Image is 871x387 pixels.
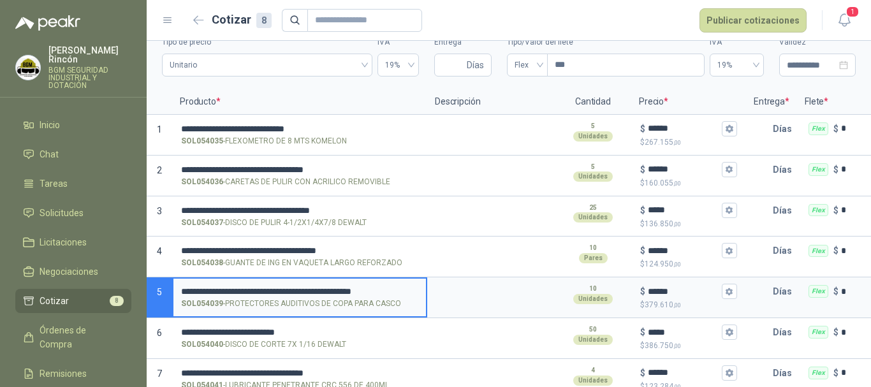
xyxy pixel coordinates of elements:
[15,259,131,284] a: Negociaciones
[40,118,60,132] span: Inicio
[591,121,595,131] p: 5
[640,244,645,258] p: $
[722,365,737,381] button: $$123.284,00
[172,89,427,115] p: Producto
[589,284,597,294] p: 10
[181,217,223,229] strong: SOL054037
[40,367,87,381] span: Remisiones
[673,139,681,146] span: ,00
[773,198,797,223] p: Días
[640,136,737,149] p: $
[833,244,838,258] p: $
[673,221,681,228] span: ,00
[181,257,223,269] strong: SOL054038
[157,165,162,175] span: 2
[591,162,595,172] p: 5
[573,376,613,386] div: Unidades
[157,369,162,379] span: 7
[645,219,681,228] span: 136.850
[573,212,613,223] div: Unidades
[645,138,681,147] span: 267.155
[809,122,828,135] div: Flex
[833,9,856,32] button: 1
[773,157,797,182] p: Días
[15,15,80,31] img: Logo peakr
[181,217,367,229] p: - DISCO DE PULIR 4-1/2X1/4X7/8 DEWALT
[773,319,797,345] p: Días
[779,36,856,48] label: Validez
[579,253,608,263] div: Pares
[640,258,737,270] p: $
[640,177,737,189] p: $
[15,318,131,356] a: Órdenes de Compra
[15,172,131,196] a: Tareas
[722,284,737,299] button: $$379.610,00
[648,287,719,296] input: $$379.610,00
[589,243,597,253] p: 10
[631,89,746,115] p: Precio
[573,131,613,142] div: Unidades
[833,203,838,217] p: $
[40,323,119,351] span: Órdenes de Compra
[515,55,540,75] span: Flex
[170,55,365,75] span: Unitario
[640,203,645,217] p: $
[162,36,372,48] label: Tipo de precio
[385,55,411,75] span: 19%
[673,261,681,268] span: ,00
[555,89,631,115] p: Cantidad
[591,365,595,376] p: 4
[181,339,346,351] p: - DISCO DE CORTE 7X 1/16 DEWALT
[845,6,860,18] span: 1
[833,325,838,339] p: $
[645,341,681,350] span: 386.750
[40,177,68,191] span: Tareas
[181,286,418,297] input: SOL054039-PROTECTORES AUDITIVOS DE COPA PARA CASCO
[157,287,162,297] span: 5
[722,203,737,218] button: $$136.850,00
[809,245,828,258] div: Flex
[377,36,419,48] label: IVA
[773,238,797,263] p: Días
[773,279,797,304] p: Días
[640,284,645,298] p: $
[573,335,613,345] div: Unidades
[467,54,484,76] span: Días
[640,218,737,230] p: $
[640,299,737,311] p: $
[40,294,69,308] span: Cotizar
[40,147,59,161] span: Chat
[640,163,645,177] p: $
[181,135,347,147] p: - FLEXOMETRO DE 8 MTS KOMELON
[157,124,162,135] span: 1
[181,165,418,175] input: SOL054036-CARETAS DE PULIR CON ACRILICO REMOVIBLE
[181,135,223,147] strong: SOL054035
[645,300,681,309] span: 379.610
[640,325,645,339] p: $
[15,142,131,166] a: Chat
[809,163,828,176] div: Flex
[648,328,719,337] input: $$386.750,00
[40,206,84,220] span: Solicitudes
[640,340,737,352] p: $
[699,8,807,33] button: Publicar cotizaciones
[16,55,40,80] img: Company Logo
[181,328,418,337] input: SOL054040-DISCO DE CORTE 7X 1/16 DEWALT
[181,206,418,215] input: SOL054037-DISCO DE PULIR 4-1/2X1/4X7/8 DEWALT
[640,122,645,136] p: $
[773,116,797,142] p: Días
[15,361,131,386] a: Remisiones
[648,368,719,377] input: $$123.284,00
[809,204,828,217] div: Flex
[809,367,828,379] div: Flex
[181,298,223,310] strong: SOL054039
[48,66,131,89] p: BGM SEGURIDAD INDUSTRIAL Y DOTACIÓN
[181,124,418,134] input: SOL054035-FLEXOMETRO DE 8 MTS KOMELON
[181,246,418,256] input: SOL054038-GUANTE DE ING EN VAQUETA LARGO REFORZADO
[181,176,390,188] p: - CARETAS DE PULIR CON ACRILICO REMOVIBLE
[746,89,797,115] p: Entrega
[833,366,838,380] p: $
[809,326,828,339] div: Flex
[648,246,719,256] input: $$124.950,00
[640,366,645,380] p: $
